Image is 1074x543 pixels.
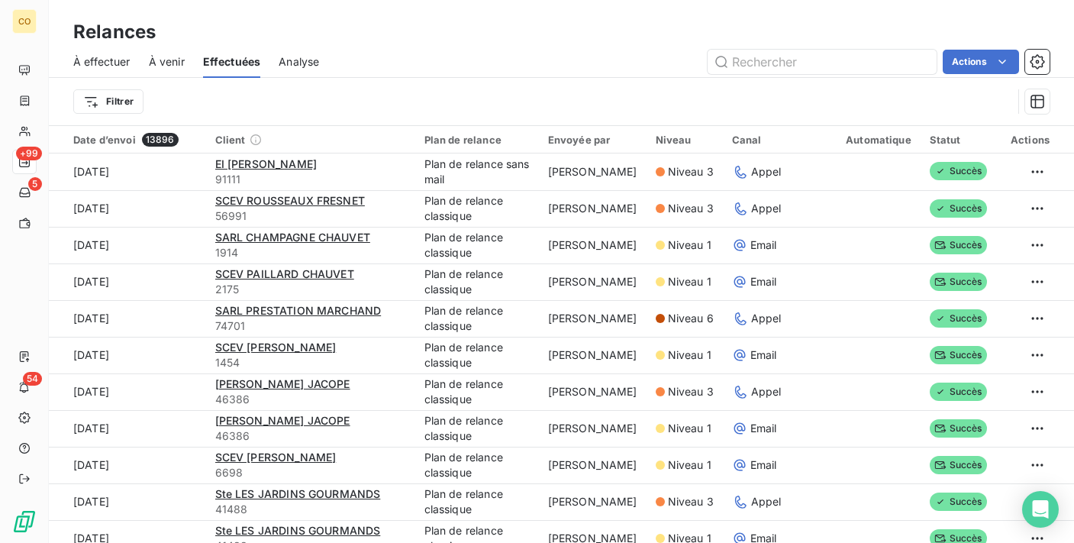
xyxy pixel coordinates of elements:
[668,347,711,363] span: Niveau 1
[49,227,206,263] td: [DATE]
[149,54,185,69] span: À venir
[668,311,714,326] span: Niveau 6
[215,172,406,187] span: 91111
[49,373,206,410] td: [DATE]
[846,134,911,146] div: Automatique
[215,304,382,317] span: SARL PRESTATION MARCHAND
[750,347,777,363] span: Email
[539,447,647,483] td: [PERSON_NAME]
[215,341,337,354] span: SCEV [PERSON_NAME]
[215,157,317,170] span: EI [PERSON_NAME]
[215,355,406,370] span: 1454
[751,384,782,399] span: Appel
[751,311,782,326] span: Appel
[539,483,647,520] td: [PERSON_NAME]
[49,300,206,337] td: [DATE]
[142,133,179,147] span: 13896
[16,147,42,160] span: +99
[215,267,354,280] span: SCEV PAILLARD CHAUVET
[668,274,711,289] span: Niveau 1
[539,227,647,263] td: [PERSON_NAME]
[930,309,987,328] span: Succès
[539,154,647,190] td: [PERSON_NAME]
[23,372,42,386] span: 54
[49,410,206,447] td: [DATE]
[49,337,206,373] td: [DATE]
[215,487,381,500] span: Ste LES JARDINS GOURMANDS
[73,89,144,114] button: Filtrer
[668,384,714,399] span: Niveau 3
[49,263,206,300] td: [DATE]
[930,383,987,401] span: Succès
[930,493,987,511] span: Succès
[415,154,539,190] td: Plan de relance sans mail
[73,18,156,46] h3: Relances
[215,231,370,244] span: SARL CHAMPAGNE CHAUVET
[415,373,539,410] td: Plan de relance classique
[215,245,406,260] span: 1914
[548,134,637,146] div: Envoyée par
[732,134,827,146] div: Canal
[49,483,206,520] td: [DATE]
[943,50,1019,74] button: Actions
[12,9,37,34] div: CO
[1022,491,1059,528] div: Open Intercom Messenger
[668,421,711,436] span: Niveau 1
[415,190,539,227] td: Plan de relance classique
[750,238,777,253] span: Email
[415,410,539,447] td: Plan de relance classique
[215,134,246,146] span: Client
[1011,134,1050,146] div: Actions
[539,337,647,373] td: [PERSON_NAME]
[751,164,782,179] span: Appel
[539,190,647,227] td: [PERSON_NAME]
[215,318,406,334] span: 74701
[930,236,987,254] span: Succès
[656,134,714,146] div: Niveau
[215,524,381,537] span: Ste LES JARDINS GOURMANDS
[415,227,539,263] td: Plan de relance classique
[215,502,406,517] span: 41488
[215,428,406,444] span: 46386
[215,208,406,224] span: 56991
[668,457,711,473] span: Niveau 1
[12,509,37,534] img: Logo LeanPay
[279,54,319,69] span: Analyse
[750,274,777,289] span: Email
[49,447,206,483] td: [DATE]
[539,410,647,447] td: [PERSON_NAME]
[539,300,647,337] td: [PERSON_NAME]
[415,337,539,373] td: Plan de relance classique
[215,414,350,427] span: [PERSON_NAME] JACOPE
[215,282,406,297] span: 2175
[750,457,777,473] span: Email
[930,346,987,364] span: Succès
[415,447,539,483] td: Plan de relance classique
[668,238,711,253] span: Niveau 1
[215,451,337,464] span: SCEV [PERSON_NAME]
[751,201,782,216] span: Appel
[415,263,539,300] td: Plan de relance classique
[751,494,782,509] span: Appel
[668,494,714,509] span: Niveau 3
[73,133,197,147] div: Date d’envoi
[668,164,714,179] span: Niveau 3
[415,483,539,520] td: Plan de relance classique
[539,373,647,410] td: [PERSON_NAME]
[415,300,539,337] td: Plan de relance classique
[203,54,261,69] span: Effectuées
[930,273,987,291] span: Succès
[49,154,206,190] td: [DATE]
[930,456,987,474] span: Succès
[539,263,647,300] td: [PERSON_NAME]
[28,177,42,191] span: 5
[668,201,714,216] span: Niveau 3
[930,134,992,146] div: Statut
[708,50,937,74] input: Rechercher
[930,162,987,180] span: Succès
[49,190,206,227] td: [DATE]
[930,199,987,218] span: Succès
[750,421,777,436] span: Email
[930,419,987,438] span: Succès
[215,194,365,207] span: SCEV ROUSSEAUX FRESNET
